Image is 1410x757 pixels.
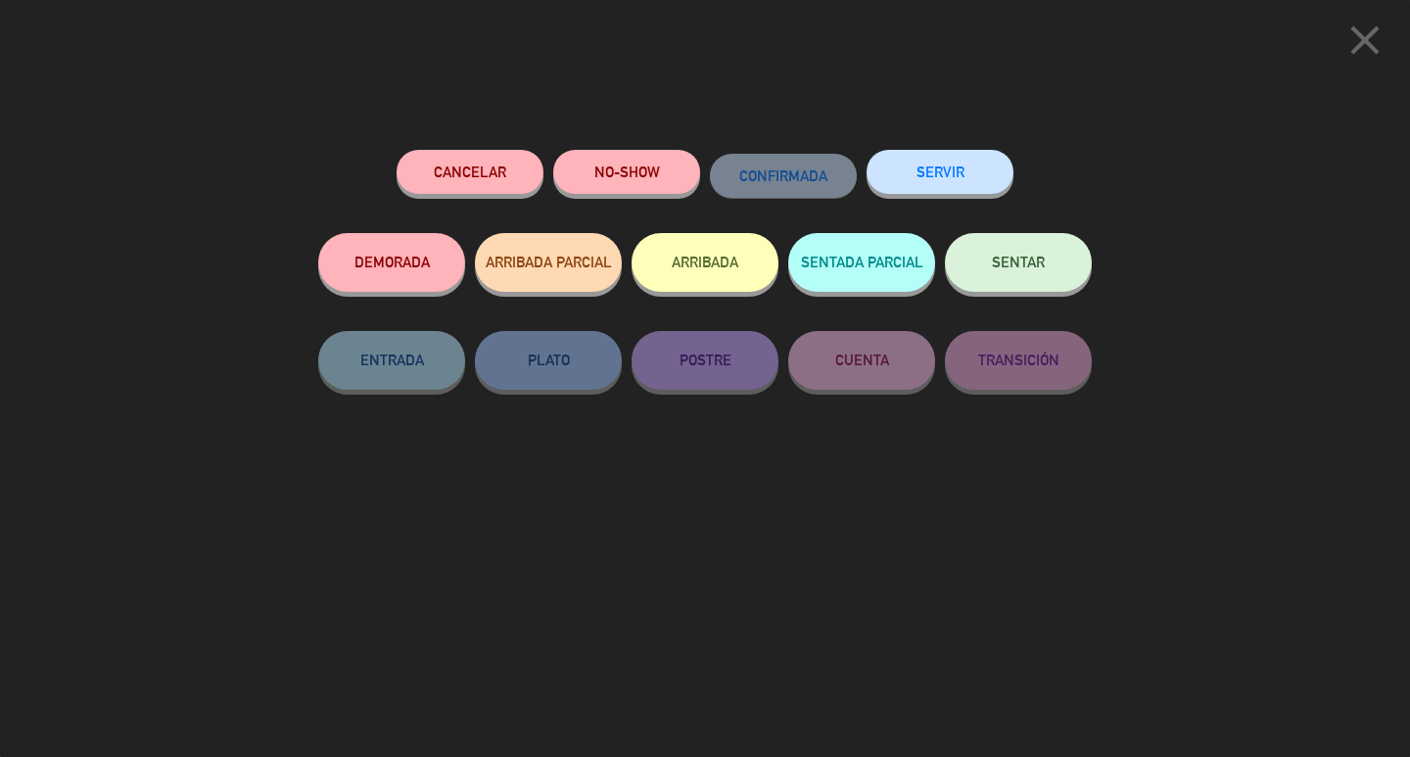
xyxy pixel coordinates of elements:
button: CUENTA [788,331,935,390]
button: NO-SHOW [553,150,700,194]
button: ARRIBADA PARCIAL [475,233,622,292]
span: SENTAR [992,254,1045,270]
button: SENTAR [945,233,1092,292]
span: ARRIBADA PARCIAL [486,254,612,270]
button: SERVIR [867,150,1013,194]
button: ARRIBADA [632,233,778,292]
button: ENTRADA [318,331,465,390]
button: Cancelar [397,150,543,194]
button: DEMORADA [318,233,465,292]
button: close [1335,15,1395,72]
button: PLATO [475,331,622,390]
button: SENTADA PARCIAL [788,233,935,292]
i: close [1340,16,1389,65]
button: POSTRE [632,331,778,390]
button: CONFIRMADA [710,154,857,198]
span: CONFIRMADA [739,167,827,184]
button: TRANSICIÓN [945,331,1092,390]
